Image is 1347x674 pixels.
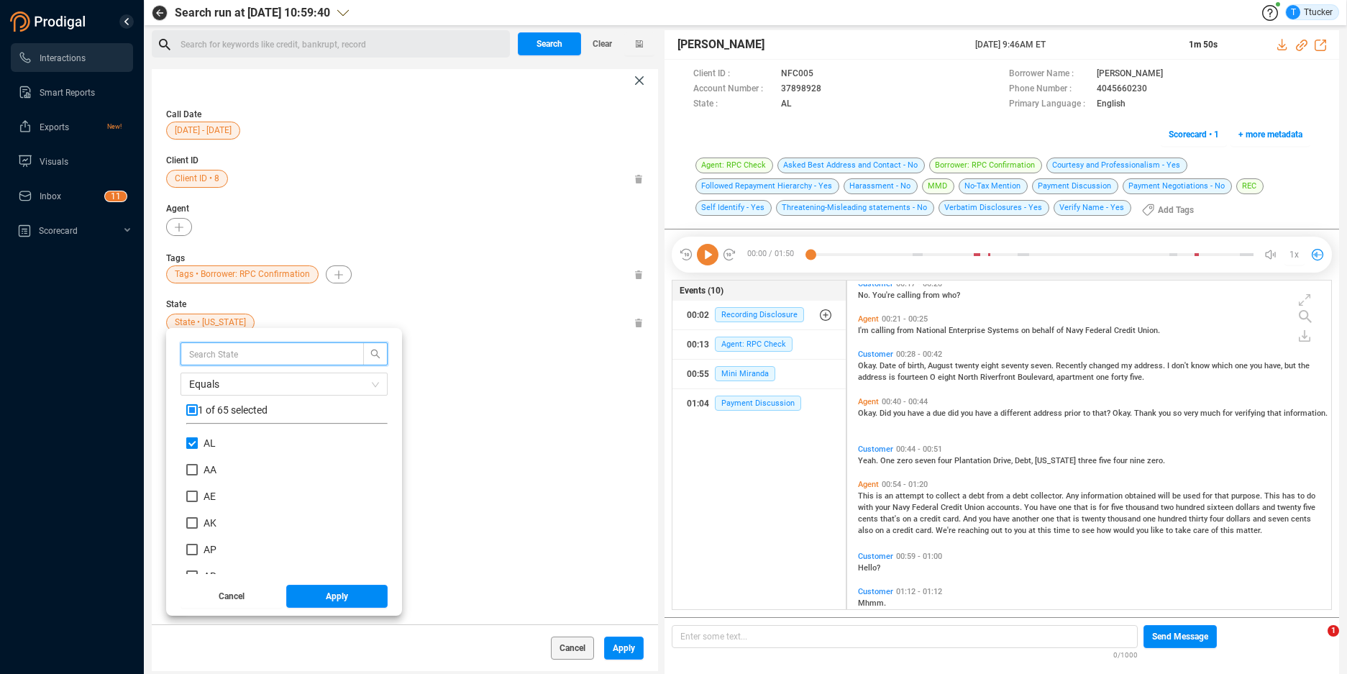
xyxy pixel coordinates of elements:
[204,464,216,475] span: AA
[687,333,709,356] div: 00:13
[1083,409,1092,418] span: to
[880,456,897,465] span: One
[1284,361,1298,370] span: but
[1200,409,1223,418] span: much
[1035,456,1078,465] span: [US_STATE]
[886,526,892,535] span: a
[1056,514,1073,524] span: that
[1158,491,1172,501] span: will
[695,178,839,194] span: Followed Repayment Hierarchy - Yes
[11,181,133,210] li: Inbox
[1143,514,1158,524] span: one
[987,326,1021,335] span: Systems
[1175,526,1193,535] span: take
[880,514,903,524] span: that's
[858,563,880,573] span: Hello?
[1092,409,1113,418] span: that?
[1291,514,1311,524] span: cents
[964,503,987,512] span: Union
[1193,526,1211,535] span: care
[1056,361,1089,370] span: Recently
[897,291,923,300] span: calling
[1097,67,1163,82] span: [PERSON_NAME]
[1130,456,1147,465] span: nine
[175,122,232,140] span: [DATE] - [DATE]
[1111,373,1130,382] span: forty
[11,78,133,106] li: Smart Reports
[166,298,644,311] span: State
[1143,625,1217,648] button: Send Message
[1298,361,1310,370] span: the
[991,526,1005,535] span: out
[781,67,813,82] span: NFC005
[715,307,804,322] span: Recording Disclosure
[364,349,387,359] span: search
[880,409,893,418] span: Did
[929,158,1042,173] span: Borrower: RPC Confirmation
[1161,123,1227,146] button: Scorecard • 1
[1108,514,1143,524] span: thousand
[695,200,772,216] span: Self Identify - Yes
[1134,409,1159,418] span: Thank
[1130,373,1144,382] span: five.
[604,637,644,660] button: Apply
[166,534,644,547] span: Call Type
[1176,503,1207,512] span: hundred
[1264,361,1284,370] span: have,
[858,491,876,501] span: This
[897,456,915,465] span: zero
[969,491,987,501] span: debt
[107,112,122,141] span: New!
[1009,82,1090,97] span: Phone Number :
[1136,526,1151,535] span: you
[1012,514,1041,524] span: another
[1114,326,1138,335] span: Credit
[781,97,792,112] span: AL
[981,361,1001,370] span: eight
[40,191,61,201] span: Inbox
[1000,409,1033,418] span: different
[715,366,775,381] span: Mini Miranda
[1152,625,1208,648] span: Send Message
[1284,245,1305,265] button: 1x
[1006,491,1013,501] span: a
[111,191,116,206] p: 1
[693,67,774,82] span: Client ID :
[1147,456,1165,465] span: zero.
[858,514,880,524] span: cents
[1223,409,1235,418] span: for
[908,409,926,418] span: have
[898,361,908,370] span: of
[204,570,216,582] span: AR
[1056,326,1066,335] span: of
[687,363,709,386] div: 00:55
[18,181,122,210] a: Inbox
[1277,503,1303,512] span: twenty
[326,585,348,608] span: Apply
[1099,456,1113,465] span: five
[175,265,310,283] span: Tags • Borrower: RPC Confirmation
[1097,526,1113,535] span: how
[1268,514,1291,524] span: seven
[895,491,926,501] span: attempt
[948,409,961,418] span: did
[677,36,764,53] span: [PERSON_NAME]
[963,514,979,524] span: And
[858,326,871,335] span: I'm
[1059,503,1074,512] span: one
[1183,491,1202,501] span: used
[1009,67,1090,82] span: Borrower Name :
[1282,491,1297,501] span: has
[1134,361,1167,370] span: address.
[942,291,960,300] span: who?
[876,491,885,501] span: is
[204,437,216,449] span: AL
[204,517,216,529] span: AK
[875,526,886,535] span: on
[858,598,886,608] span: Mhmm.
[189,346,342,362] input: Search State
[1066,326,1085,335] span: Navy
[1096,373,1111,382] span: one
[1220,526,1236,535] span: this
[1089,361,1121,370] span: changed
